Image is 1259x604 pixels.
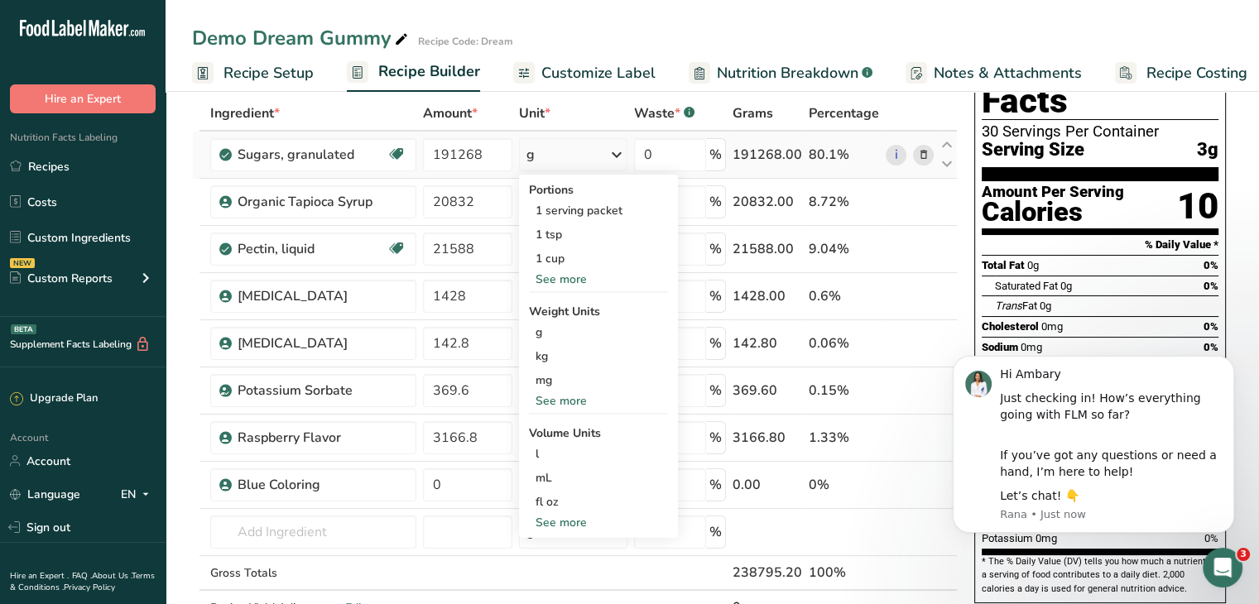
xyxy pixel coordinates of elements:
[238,333,406,353] div: [MEDICAL_DATA]
[418,34,513,49] div: Recipe Code: Dream
[529,514,668,531] div: See more
[1040,300,1051,312] span: 0g
[26,167,97,177] div: LIA • Just now
[11,7,42,38] button: go back
[733,563,802,582] div: 238795.20
[733,381,802,400] div: 369.60
[238,239,387,259] div: Pectin, liquid
[886,145,906,165] a: i
[529,344,668,368] div: kg
[536,493,661,511] div: fl oz
[10,570,155,593] a: Terms & Conditions .
[192,55,314,92] a: Recipe Setup
[995,300,1022,312] i: Trans
[238,145,387,165] div: Sugars, granulated
[1203,548,1242,587] iframe: Intercom live chat
[809,103,879,123] span: Percentage
[192,23,411,53] div: Demo Dream Gummy
[982,185,1124,200] div: Amount Per Serving
[1237,548,1250,561] span: 3
[210,515,416,549] input: Add Ingredient
[928,331,1259,559] iframe: Intercom notifications message
[982,320,1039,333] span: Cholesterol
[94,9,120,36] img: Profile image for Reem
[541,62,656,84] span: Customize Label
[529,424,668,442] div: Volume Units
[284,471,310,497] button: Send a message…
[717,62,858,84] span: Nutrition Breakdown
[126,418,310,451] button: What is your refund policy?
[1197,140,1218,161] span: 3g
[536,469,661,487] div: mL
[733,333,802,353] div: 142.80
[982,44,1218,120] h1: Nutrition Facts
[13,95,213,164] div: Hi,​How can we help you [DATE]?LIA • Just now
[733,145,802,165] div: 191268.00
[809,428,879,448] div: 1.33%
[529,392,668,410] div: See more
[982,200,1124,224] div: Calories
[809,475,879,495] div: 0%
[733,428,802,448] div: 3166.80
[982,555,1218,596] section: * The % Daily Value (DV) tells you how much a nutrient in a serving of food contributes to a dail...
[809,563,879,582] div: 100%
[519,103,550,123] span: Unit
[26,477,39,491] button: Emoji picker
[982,235,1218,255] section: % Daily Value *
[982,140,1084,161] span: Serving Size
[1204,280,1218,292] span: 0%
[529,181,668,199] div: Portions
[10,391,98,407] div: Upgrade Plan
[238,381,406,400] div: Potassium Sorbate
[72,570,92,582] a: FAQ .
[529,271,668,288] div: See more
[13,95,318,200] div: LIA says…
[733,239,802,259] div: 21588.00
[10,258,35,268] div: NEW
[809,192,879,212] div: 8.72%
[238,475,406,495] div: Blue Coloring
[1027,259,1039,271] span: 0g
[934,62,1082,84] span: Notes & Attachments
[733,103,773,123] span: Grams
[529,303,668,320] div: Weight Units
[26,105,199,154] div: Hi, ​ How can we help you [DATE]?
[127,10,257,36] h1: Food Label Maker, Inc.
[210,564,416,582] div: Gross Totals
[10,570,69,582] a: Hire an Expert .
[982,259,1025,271] span: Total Fat
[347,53,480,93] a: Recipe Builder
[809,239,879,259] div: 9.04%
[529,320,668,344] div: g
[634,103,694,123] div: Waste
[809,333,879,353] div: 0.06%
[238,286,406,306] div: [MEDICAL_DATA]
[982,123,1218,140] div: 30 Servings Per Container
[529,199,668,223] div: 1 serving packet
[14,426,317,471] textarea: Message…
[67,376,310,410] button: I would like to cancel my subscription
[10,84,156,113] button: Hire an Expert
[1115,55,1247,92] a: Recipe Costing
[1177,185,1218,228] div: 10
[238,192,406,212] div: Organic Tapioca Syrup
[223,62,314,84] span: Recipe Setup
[733,192,802,212] div: 20832.00
[1204,259,1218,271] span: 0%
[92,570,132,582] a: About Us .
[995,300,1037,312] span: Fat
[137,294,310,327] button: How can I print my labels
[185,211,310,244] button: Speak to Support
[11,324,36,334] div: BETA
[809,286,879,306] div: 0.6%
[1041,320,1063,333] span: 0mg
[423,103,478,123] span: Amount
